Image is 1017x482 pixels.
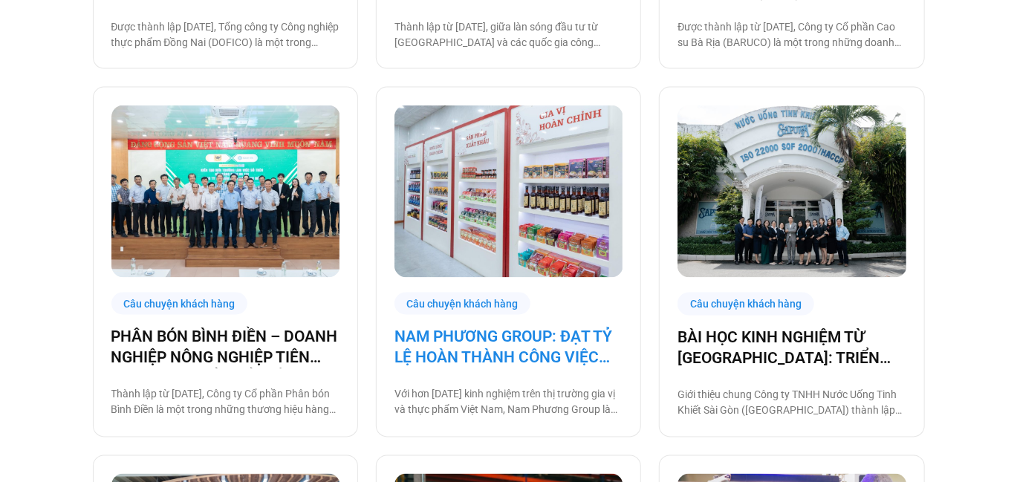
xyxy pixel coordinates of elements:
p: Giới thiệu chung Công ty TNHH Nước Uống Tinh Khiết Sài Gòn ([GEOGRAPHIC_DATA]) thành lập [DATE] b... [678,388,906,419]
a: BÀI HỌC KINH NGHIỆM TỪ [GEOGRAPHIC_DATA]: TRIỂN KHAI CÔNG NGHỆ CHO BA THẾ HỆ NHÂN SỰ [678,328,906,369]
a: NAM PHƯƠNG GROUP: ĐẠT TỶ LỆ HOÀN THÀNH CÔNG VIỆC ĐÚNG HẠN TỚI 93% NHỜ BASE PLATFORM [394,327,623,368]
p: Thành lập từ [DATE], Công ty Cổ phần Phân bón Bình Điền là một trong những thương hiệu hàng đầu c... [111,387,339,418]
p: Thành lập từ [DATE], giữa làn sóng đầu tư từ [GEOGRAPHIC_DATA] và các quốc gia công nghiệp phát t... [394,19,623,51]
div: Câu chuyện khách hàng [394,293,531,316]
div: Câu chuyện khách hàng [678,293,814,316]
a: PHÂN BÓN BÌNH ĐIỀN – DOANH NGHIỆP NÔNG NGHIỆP TIÊN PHONG CHUYỂN ĐỔI SỐ [111,327,339,368]
div: Câu chuyện khách hàng [111,293,248,316]
p: Được thành lập [DATE], Tổng công ty Công nghiệp thực phẩm Đồng Nai (DOFICO) là một trong những tổ... [111,19,339,51]
p: Được thành lập từ [DATE], Công ty Cổ phần Cao su Bà Rịa (BARUCO) là một trong những doanh nghiệp ... [678,19,906,51]
p: Với hơn [DATE] kinh nghiệm trên thị trường gia vị và thực phẩm Việt Nam, Nam Phương Group là đơn ... [394,387,623,418]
